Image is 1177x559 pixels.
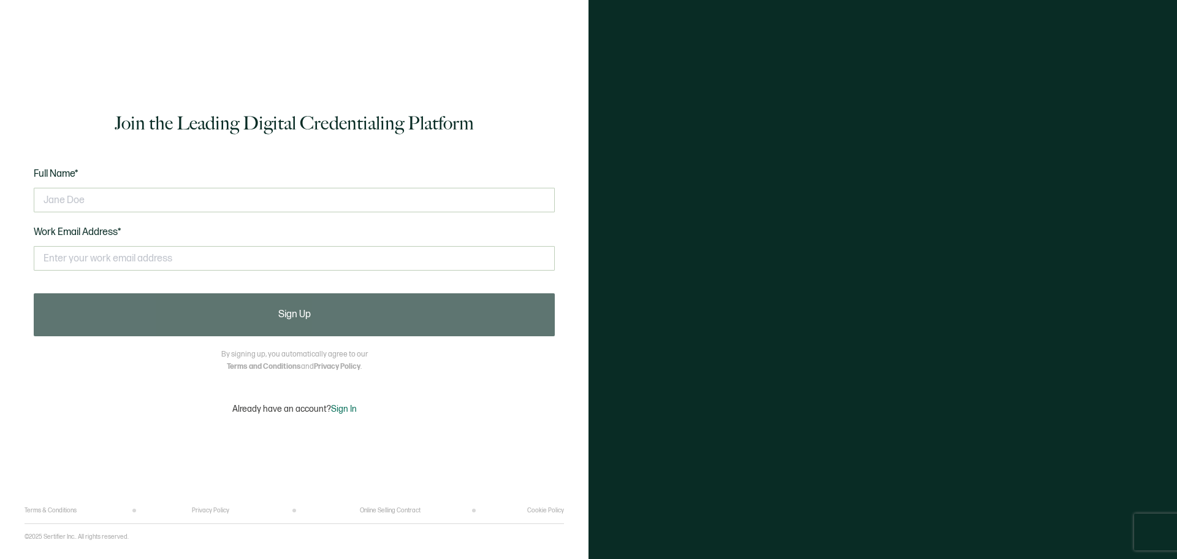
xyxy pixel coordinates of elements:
span: Work Email Address* [34,226,121,238]
a: Privacy Policy [192,507,229,514]
input: Jane Doe [34,188,555,212]
p: Already have an account? [232,404,357,414]
a: Privacy Policy [314,362,360,371]
p: By signing up, you automatically agree to our and . [221,349,368,373]
h1: Join the Leading Digital Credentialing Platform [115,111,474,136]
input: Enter your work email address [34,246,555,271]
span: Sign Up [278,310,311,320]
a: Terms and Conditions [227,362,301,371]
span: Full Name* [34,168,78,180]
a: Terms & Conditions [25,507,77,514]
p: ©2025 Sertifier Inc.. All rights reserved. [25,533,129,541]
a: Cookie Policy [527,507,564,514]
button: Sign Up [34,293,555,336]
a: Online Selling Contract [360,507,421,514]
span: Sign In [331,404,357,414]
